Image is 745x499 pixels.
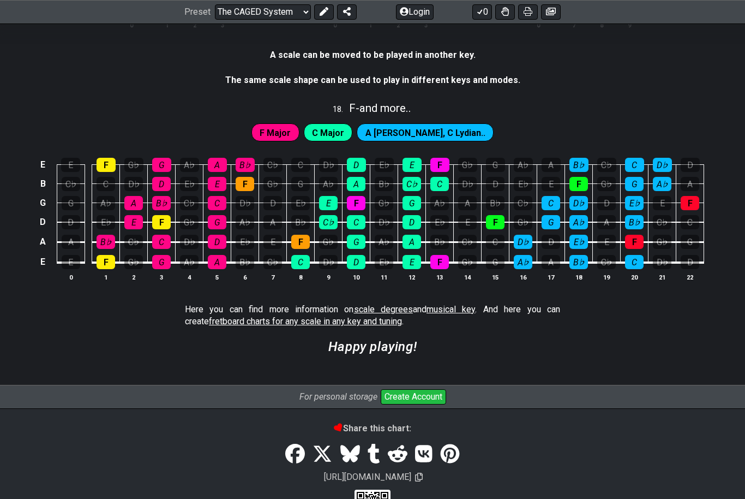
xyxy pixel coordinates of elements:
[208,197,226,211] div: C
[430,235,449,249] div: B♭
[486,216,504,230] div: F
[319,235,338,249] div: G♭
[653,197,671,211] div: E
[402,197,421,211] div: G
[458,158,477,173] div: G♭
[124,197,143,211] div: A
[625,256,644,270] div: C
[152,197,171,211] div: B♭
[148,272,176,283] th: 3
[648,272,676,283] th: 21
[486,256,504,270] div: G
[62,256,80,270] div: E
[514,197,532,211] div: C♭
[514,158,533,173] div: A♭
[541,4,561,20] button: Create image
[402,158,422,173] div: E
[209,20,237,31] th: 3
[458,235,477,249] div: C♭
[334,424,411,434] b: Share this chart:
[37,213,50,233] td: D
[319,177,338,192] div: A♭
[118,20,146,31] th: 0
[319,216,338,230] div: C♭
[597,256,616,270] div: C♭
[92,272,120,283] th: 1
[263,216,282,230] div: A
[314,4,334,20] button: Edit Preset
[569,256,588,270] div: B♭
[263,256,282,270] div: C♭
[597,158,616,173] div: C♭
[569,177,588,192] div: F
[97,216,115,230] div: E♭
[347,177,365,192] div: A
[514,235,532,249] div: D♭
[430,216,449,230] div: E♭
[236,158,255,173] div: B♭
[482,272,509,283] th: 15
[396,4,434,20] button: Login
[402,216,421,230] div: D
[263,235,282,249] div: E
[402,235,421,249] div: A
[208,256,226,270] div: A
[565,272,593,283] th: 18
[263,158,283,173] div: C♭
[185,304,560,329] p: Here you can find more information on and . And here you can create .
[347,197,365,211] div: F
[495,4,515,20] button: Toggle Dexterity for all fretkits
[518,4,538,20] button: Print
[347,158,366,173] div: D
[593,272,621,283] th: 19
[152,256,171,270] div: G
[37,175,50,194] td: B
[97,177,115,192] div: C
[615,20,643,31] th: 9
[430,256,449,270] div: F
[524,20,552,31] th: 0
[349,102,411,115] span: F - and more..
[415,473,423,483] span: Copy url to clipboard
[319,197,338,211] div: E
[426,272,454,283] th: 13
[152,216,171,230] div: F
[270,50,476,61] strong: A scale can be moved to be played in another key.
[236,235,254,249] div: E♭
[430,177,449,192] div: C
[381,390,446,405] button: Create Account
[653,158,672,173] div: D♭
[597,235,616,249] div: E
[124,216,143,230] div: E
[625,197,644,211] div: E♭
[542,158,561,173] div: A
[260,126,291,141] span: First enable full edit mode to edit
[236,197,254,211] div: D♭
[97,235,115,249] div: B♭
[291,235,310,249] div: F
[347,216,365,230] div: C
[180,256,199,270] div: A♭
[402,177,421,192] div: C♭
[384,20,412,31] th: 2
[152,177,171,192] div: D
[312,126,344,141] span: First enable full edit mode to edit
[569,197,588,211] div: D♭
[486,235,504,249] div: C
[347,235,365,249] div: G
[458,216,477,230] div: E
[375,197,393,211] div: G♭
[681,256,699,270] div: D
[124,177,143,192] div: D♭
[375,256,393,270] div: E♭
[203,272,231,283] th: 5
[97,256,115,270] div: F
[291,197,310,211] div: E♭
[263,177,282,192] div: G♭
[299,392,377,402] i: For personal storage
[236,216,254,230] div: A♭
[681,235,699,249] div: G
[259,272,287,283] th: 7
[537,272,565,283] th: 17
[180,216,199,230] div: G♭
